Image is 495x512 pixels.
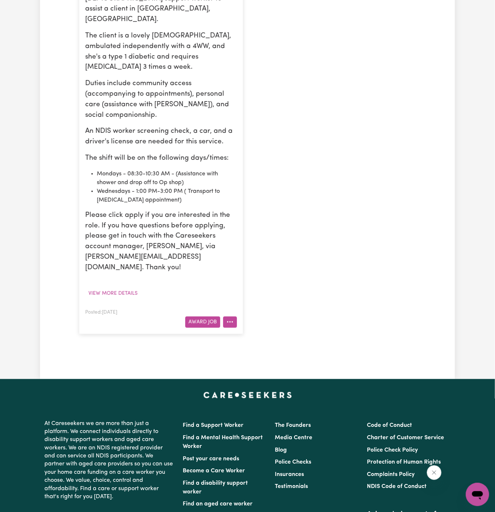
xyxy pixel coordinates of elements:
[275,460,311,465] a: Police Checks
[275,435,312,441] a: Media Centre
[183,456,239,462] a: Post your care needs
[85,310,117,315] span: Posted: [DATE]
[367,460,441,465] a: Protection of Human Rights
[97,170,237,187] li: Mondays - 08:30-10:30 AM - (Assistance with shower and drop off to Op shop)
[44,417,174,504] p: At Careseekers we are more than just a platform. We connect individuals directly to disability su...
[466,483,489,506] iframe: Button to launch messaging window
[275,472,304,478] a: Insurances
[367,448,418,453] a: Police Check Policy
[4,5,44,11] span: Need any help?
[223,317,237,328] button: More options
[183,435,263,450] a: Find a Mental Health Support Worker
[97,187,237,205] li: Wednesdays - 1:00 PM-3:00 PM ( Transport to [MEDICAL_DATA] appointment)
[85,31,237,73] p: The client is a lovely [DEMOGRAPHIC_DATA], ambulated independently with a 4WW, and she's a type 1...
[367,472,415,478] a: Complaints Policy
[275,423,311,429] a: The Founders
[367,435,444,441] a: Charter of Customer Service
[183,481,248,495] a: Find a disability support worker
[183,423,243,429] a: Find a Support Worker
[275,484,308,490] a: Testimonials
[183,468,245,474] a: Become a Care Worker
[427,465,441,480] iframe: Close message
[85,288,141,299] button: View more details
[85,153,237,164] p: The shift will be on the following days/times:
[367,484,427,490] a: NDIS Code of Conduct
[275,448,287,453] a: Blog
[183,501,253,507] a: Find an aged care worker
[185,317,220,328] button: Award Job
[367,423,412,429] a: Code of Conduct
[85,126,237,147] p: An NDIS worker screening check, a car, and a driver's license are needed for this service.
[85,79,237,120] p: Duties include community access (accompanying to appointments), personal care (assistance with [P...
[85,210,237,273] p: Please click apply if you are interested in the role. If you have questions before applying, plea...
[203,392,292,398] a: Careseekers home page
